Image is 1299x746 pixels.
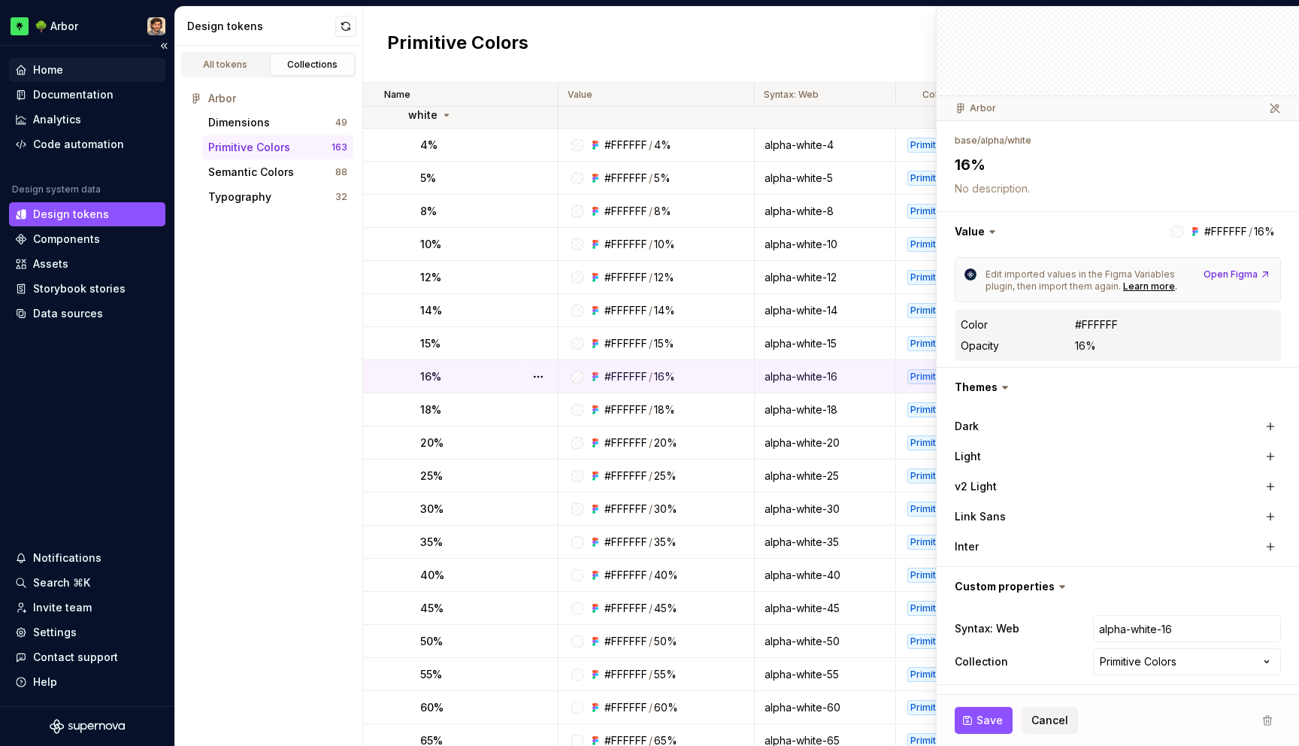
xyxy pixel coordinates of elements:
a: Documentation [9,83,165,107]
li: white [1007,135,1031,146]
a: Dimensions49 [202,111,353,135]
div: / [649,237,653,252]
div: / [649,369,653,384]
div: / [649,336,653,351]
div: Storybook stories [33,281,126,296]
div: alpha-white-45 [755,601,895,616]
div: Data sources [33,306,103,321]
div: 20% [654,435,677,450]
div: alpha-white-5 [755,171,895,186]
a: Design tokens [9,202,165,226]
div: #FFFFFF [604,700,647,715]
label: Syntax: Web [955,621,1019,636]
div: Analytics [33,112,81,127]
p: 30% [420,502,444,517]
p: 4% [420,138,438,153]
a: Data sources [9,302,165,326]
button: Search ⌘K [9,571,165,595]
div: Design tokens [187,19,335,34]
div: / [649,469,653,484]
div: Primitive Colors [907,469,985,484]
span: Edit imported values in the Figma Variables plugin, then import them again. [986,268,1177,292]
div: Assets [33,256,68,271]
div: Documentation [33,87,114,102]
div: 88 [335,166,347,178]
div: / [649,435,653,450]
a: Primitive Colors163 [202,135,353,159]
div: All tokens [188,59,263,71]
div: / [649,601,653,616]
div: Primitive Colors [907,634,985,649]
div: Search ⌘K [33,575,90,590]
div: Primitive Colors [907,204,985,219]
div: #FFFFFF [604,171,647,186]
div: Design tokens [33,207,109,222]
div: Primitive Colors [907,237,985,252]
div: Collections [275,59,350,71]
div: Primitive Colors [907,270,985,285]
li: base [955,135,977,146]
div: 55% [654,667,677,682]
div: #FFFFFF [604,469,647,484]
div: Primitive Colors [907,568,985,583]
p: 25% [420,469,443,484]
a: Open Figma [1204,268,1271,281]
div: / [649,535,653,550]
div: alpha-white-40 [755,568,895,583]
div: alpha-white-25 [755,469,895,484]
button: Contact support [9,645,165,669]
div: #FFFFFF [604,369,647,384]
p: 5% [420,171,436,186]
p: Syntax: Web [764,89,819,101]
div: alpha-white-16 [755,369,895,384]
div: Opacity [961,338,999,353]
p: Collection [922,89,967,101]
div: Notifications [33,550,101,566]
div: Primitive Colors [907,535,985,550]
div: #FFFFFF [604,336,647,351]
div: 60% [654,700,678,715]
img: cc6e047c-430c-486d-93ac-1f74574091ed.png [11,17,29,35]
label: Light [955,449,981,464]
a: Settings [9,620,165,644]
div: alpha-white-60 [755,700,895,715]
div: Primitive Colors [907,138,985,153]
div: 32 [335,191,347,203]
span: . [1175,281,1177,292]
div: Contact support [33,650,118,665]
label: Inter [955,539,979,554]
a: Analytics [9,108,165,132]
div: 12% [654,270,674,285]
img: Steven Neamonitakis [147,17,165,35]
label: v2 Light [955,479,997,494]
div: alpha-white-55 [755,667,895,682]
div: alpha-white-10 [755,237,895,252]
div: 49 [335,117,347,129]
div: #FFFFFF [604,435,647,450]
div: / [649,502,653,517]
label: Collection [955,654,1008,669]
div: / [649,270,653,285]
p: 18% [420,402,441,417]
button: Collapse sidebar [153,35,174,56]
div: Typography [208,190,271,205]
div: / [649,634,653,649]
div: #FFFFFF [604,138,647,153]
div: #FFFFFF [604,601,647,616]
p: 12% [420,270,441,285]
div: Primitive Colors [907,303,985,318]
a: Components [9,227,165,251]
div: Home [33,62,63,77]
div: alpha-white-18 [755,402,895,417]
a: Home [9,58,165,82]
div: Primitive Colors [907,369,985,384]
div: 15% [654,336,674,351]
a: Assets [9,252,165,276]
div: 25% [654,469,677,484]
div: alpha-white-35 [755,535,895,550]
div: Learn more [1123,281,1175,293]
span: Save [977,713,1003,728]
div: #FFFFFF [604,502,647,517]
a: Storybook stories [9,277,165,301]
p: 20% [420,435,444,450]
